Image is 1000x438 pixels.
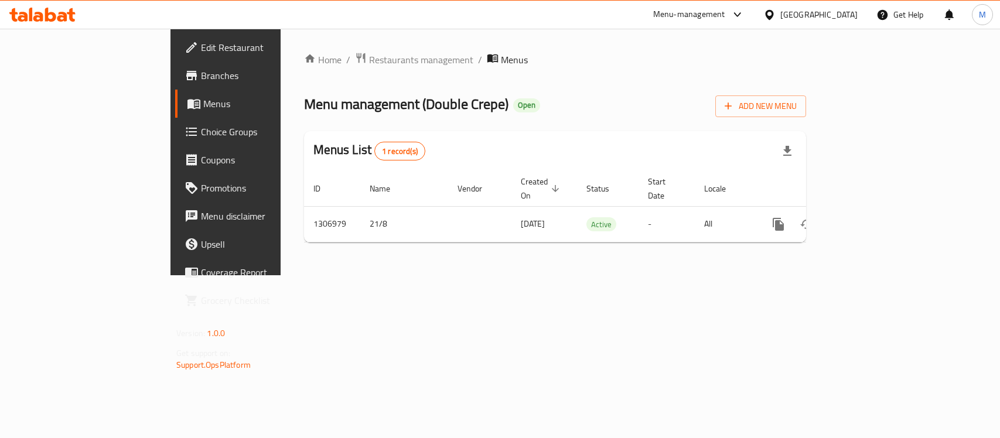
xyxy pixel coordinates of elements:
[780,8,858,21] div: [GEOGRAPHIC_DATA]
[313,182,336,196] span: ID
[773,137,801,165] div: Export file
[201,265,328,279] span: Coverage Report
[313,141,425,160] h2: Menus List
[375,146,425,157] span: 1 record(s)
[176,345,230,361] span: Get support on:
[201,40,328,54] span: Edit Restaurant
[648,174,681,203] span: Start Date
[175,202,337,230] a: Menu disclaimer
[355,52,473,67] a: Restaurants management
[695,206,755,242] td: All
[175,118,337,146] a: Choice Groups
[369,53,473,67] span: Restaurants management
[201,181,328,195] span: Promotions
[360,206,448,242] td: 21/8
[521,216,545,231] span: [DATE]
[175,286,337,314] a: Grocery Checklist
[478,53,482,67] li: /
[201,125,328,139] span: Choice Groups
[175,146,337,174] a: Coupons
[586,217,616,231] div: Active
[175,33,337,61] a: Edit Restaurant
[704,182,741,196] span: Locale
[201,69,328,83] span: Branches
[764,210,793,238] button: more
[346,53,350,67] li: /
[175,258,337,286] a: Coverage Report
[201,237,328,251] span: Upsell
[201,153,328,167] span: Coupons
[586,182,624,196] span: Status
[513,100,540,110] span: Open
[586,218,616,231] span: Active
[176,357,251,372] a: Support.OpsPlatform
[374,142,425,160] div: Total records count
[175,61,337,90] a: Branches
[521,174,563,203] span: Created On
[513,98,540,112] div: Open
[304,52,806,67] nav: breadcrumb
[653,8,725,22] div: Menu-management
[176,326,205,341] span: Version:
[755,171,886,207] th: Actions
[458,182,497,196] span: Vendor
[175,230,337,258] a: Upsell
[793,210,821,238] button: Change Status
[501,53,528,67] span: Menus
[304,91,508,117] span: Menu management ( Double Crepe )
[203,97,328,111] span: Menus
[725,99,797,114] span: Add New Menu
[201,209,328,223] span: Menu disclaimer
[207,326,225,341] span: 1.0.0
[175,90,337,118] a: Menus
[304,171,886,242] table: enhanced table
[979,8,986,21] span: M
[370,182,405,196] span: Name
[715,95,806,117] button: Add New Menu
[175,174,337,202] a: Promotions
[639,206,695,242] td: -
[201,293,328,307] span: Grocery Checklist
